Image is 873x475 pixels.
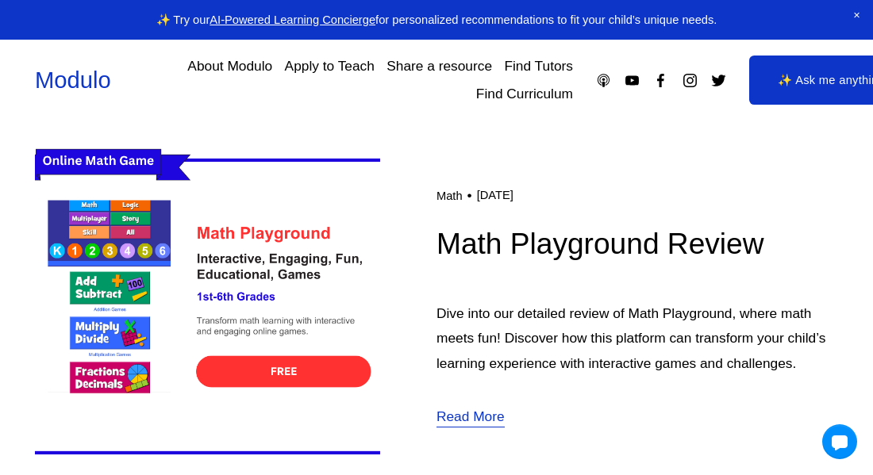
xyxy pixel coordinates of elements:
[187,52,272,80] a: About Modulo
[436,190,463,202] a: Math
[504,52,573,80] a: Find Tutors
[710,72,727,89] a: Twitter
[285,52,375,80] a: Apply to Teach
[35,67,111,93] a: Modulo
[436,404,505,430] a: Read More
[387,52,492,80] a: Share a resource
[595,72,612,89] a: Apple Podcasts
[682,72,698,89] a: Instagram
[476,80,573,108] a: Find Curriculum
[436,227,764,260] a: Math Playground Review
[436,301,838,376] p: Dive into our detailed review of Math Playground, where math meets fun! Discover how this platfor...
[210,13,375,26] a: AI-Powered Learning Concierge
[652,72,669,89] a: Facebook
[477,189,513,203] time: [DATE]
[624,72,640,89] a: YouTube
